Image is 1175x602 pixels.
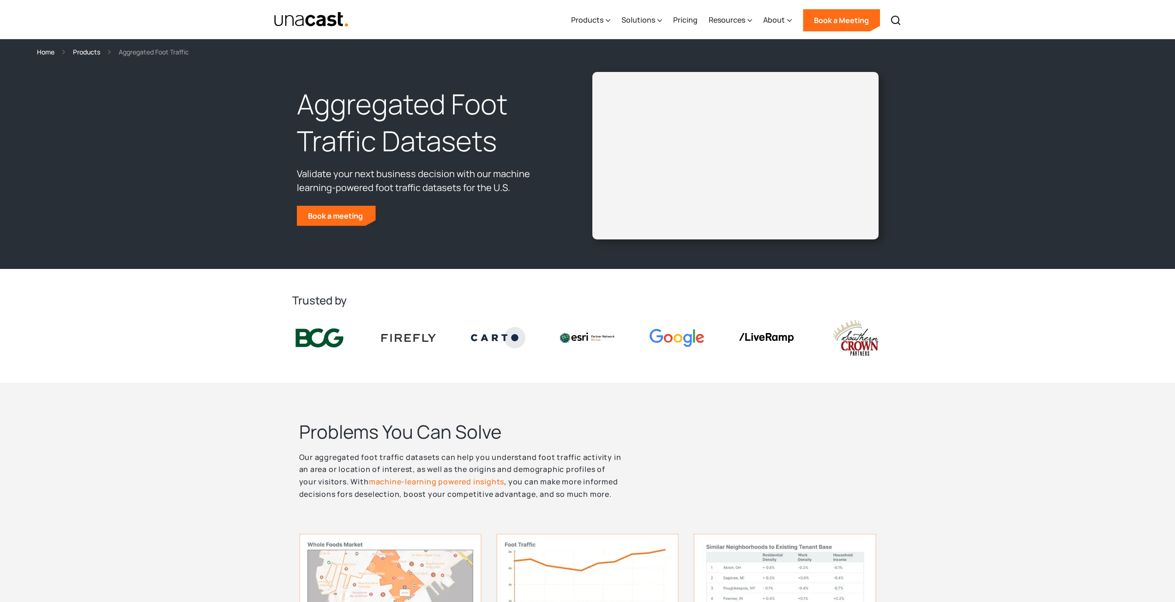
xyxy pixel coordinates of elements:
a: Home [37,47,54,57]
img: liveramp logo [739,333,794,343]
img: Search icon [890,15,901,26]
img: Firefly Advertising logo [381,334,436,341]
img: Esri logo [560,333,615,343]
div: Products [571,1,610,39]
p: Our aggregated foot traffic datasets can help you understand foot traffic activity in an area or ... [299,451,624,501]
div: Products [571,14,603,25]
a: Pricing [673,1,698,39]
div: About [763,1,792,39]
p: Validate your next business decision with our machine learning-powered foot traffic datasets for ... [297,167,558,195]
a: Book a Meeting [803,9,880,31]
h2: Problems You Can Solve [299,420,876,444]
div: Resources [709,14,745,25]
div: Solutions [621,14,655,25]
a: machine-learning powered insights [369,477,504,487]
div: Solutions [621,1,662,39]
a: Book a meeting [297,206,376,226]
h1: Aggregated Foot Traffic Datasets [297,86,558,160]
h2: Trusted by [292,293,883,308]
img: Unacast text logo [274,12,349,28]
div: Resources [709,1,752,39]
img: Google logo [650,329,704,347]
div: About [763,14,785,25]
img: Carto logo [471,327,525,348]
div: Aggregated Foot Traffic [119,47,189,57]
img: BCG logo [292,327,347,350]
a: Products [73,47,100,57]
a: home [274,12,349,28]
img: southern crown logo [828,319,883,357]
